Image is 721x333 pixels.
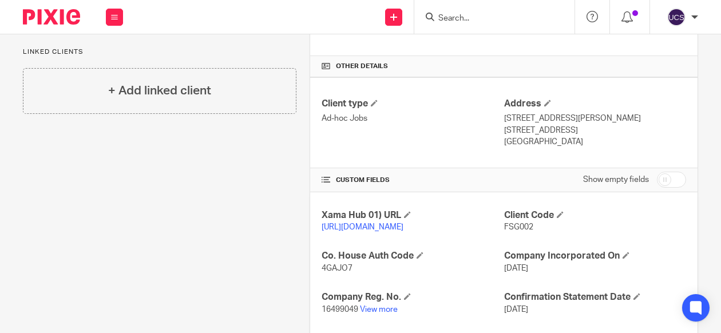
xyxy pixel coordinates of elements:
h4: CUSTOM FIELDS [322,176,504,185]
h4: Client Code [504,209,686,221]
p: [GEOGRAPHIC_DATA] [504,136,686,148]
p: Ad-hoc Jobs [322,113,504,124]
h4: Company Reg. No. [322,291,504,303]
h4: Xama Hub 01) URL [322,209,504,221]
h4: Company Incorporated On [504,250,686,262]
span: [DATE] [504,306,528,314]
img: Pixie [23,9,80,25]
h4: Confirmation Statement Date [504,291,686,303]
a: [URL][DOMAIN_NAME] [322,223,403,231]
h4: Address [504,98,686,110]
h4: + Add linked client [108,82,211,100]
p: [STREET_ADDRESS] [504,125,686,136]
a: View more [360,306,398,314]
p: Linked clients [23,47,296,57]
p: [STREET_ADDRESS][PERSON_NAME] [504,113,686,124]
h4: Client type [322,98,504,110]
label: Show empty fields [583,174,649,185]
span: Other details [336,62,388,71]
span: 16499049 [322,306,358,314]
img: svg%3E [667,8,686,26]
span: 4GAJO7 [322,264,352,272]
h4: Co. House Auth Code [322,250,504,262]
span: FSG002 [504,223,533,231]
input: Search [437,14,540,24]
span: [DATE] [504,264,528,272]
